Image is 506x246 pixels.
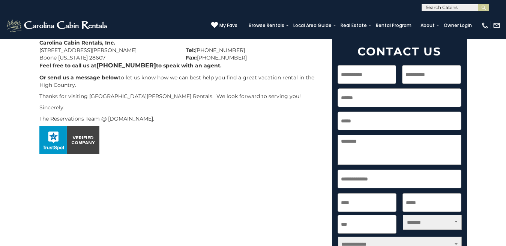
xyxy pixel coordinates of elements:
a: Real Estate [337,20,371,31]
b: Feel free to call us at [39,62,96,69]
a: My Favs [211,22,237,29]
a: Rental Program [372,20,415,31]
strong: Carolina Cabin Rentals, Inc. [39,39,115,46]
strong: Fax: [186,54,197,61]
b: Or send us a message below [39,74,119,81]
a: Owner Login [440,20,476,31]
img: phone-regular-white.png [481,22,489,29]
strong: Tel: [186,47,195,54]
b: to speak with an agent. [156,62,222,69]
a: Local Area Guide [290,20,335,31]
img: White-1-2.png [6,18,110,33]
div: [PHONE_NUMBER] [PHONE_NUMBER] [180,39,326,61]
p: Thanks for visiting [GEOGRAPHIC_DATA][PERSON_NAME] Rentals. We look forward to serving you! [39,92,321,100]
a: Browse Rentals [245,20,288,31]
h2: Contact Us [338,45,461,58]
div: [STREET_ADDRESS][PERSON_NAME] Boone [US_STATE] 28607 [34,39,180,61]
p: to let us know how we can best help you find a great vacation rental in the High Country. [39,74,321,89]
img: seal_horizontal.png [39,126,99,154]
b: [PHONE_NUMBER] [96,62,156,69]
span: My Favs [219,22,237,29]
p: The Reservations Team @ [DOMAIN_NAME]. [39,115,321,122]
a: About [417,20,438,31]
p: Sincerely, [39,104,321,111]
img: mail-regular-white.png [493,22,500,29]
